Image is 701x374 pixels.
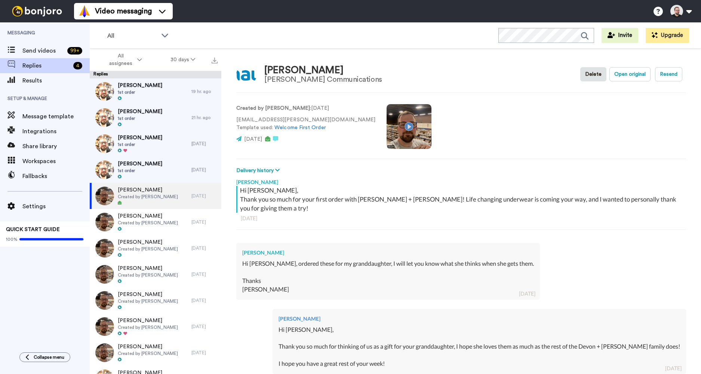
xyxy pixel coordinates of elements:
a: [PERSON_NAME]1st order[DATE] [90,157,221,183]
span: Integrations [22,127,90,136]
img: 2b468c78-32b4-496f-8190-fe05fb829b56-thumb.jpg [95,317,114,336]
p: [EMAIL_ADDRESS][PERSON_NAME][DOMAIN_NAME] Template used: [236,116,375,132]
span: Created by [PERSON_NAME] [118,246,178,252]
a: [PERSON_NAME]Created by [PERSON_NAME][DATE] [90,340,221,366]
span: [PERSON_NAME] [118,343,178,350]
span: Created by [PERSON_NAME] [118,350,178,356]
a: [PERSON_NAME]Created by [PERSON_NAME][DATE] [90,261,221,287]
img: export.svg [212,57,218,63]
img: vm-color.svg [79,5,90,17]
div: Replies [90,71,221,78]
span: [PERSON_NAME] [118,291,178,298]
span: [PERSON_NAME] [118,134,162,141]
div: [DATE] [191,219,218,225]
span: Created by [PERSON_NAME] [118,220,178,226]
img: 2b468c78-32b4-496f-8190-fe05fb829b56-thumb.jpg [95,291,114,310]
span: Send videos [22,46,64,55]
strong: Created by [PERSON_NAME] [236,106,310,111]
img: efa524da-70a9-41f2-aa42-4cb2d5cfdec7-thumb.jpg [95,82,114,101]
span: [PERSON_NAME] [118,186,178,194]
div: [DATE] [191,271,218,277]
span: 1st order [118,89,162,95]
img: 2b468c78-32b4-496f-8190-fe05fb829b56-thumb.jpg [95,239,114,258]
p: : [DATE] [236,105,375,112]
button: Invite [602,28,638,43]
button: Open original [609,67,651,81]
span: All [107,31,157,40]
div: [DATE] [665,365,682,372]
a: [PERSON_NAME]Created by [PERSON_NAME][DATE] [90,209,221,235]
div: [PERSON_NAME] [242,249,534,256]
span: Results [22,76,90,85]
div: [DATE] [519,290,535,297]
div: [DATE] [191,297,218,303]
div: Hi [PERSON_NAME], Thank you so much for your first order with [PERSON_NAME] + [PERSON_NAME]! Life... [240,186,684,213]
div: [PERSON_NAME] [236,175,686,186]
button: All assignees [91,49,156,70]
img: efa524da-70a9-41f2-aa42-4cb2d5cfdec7-thumb.jpg [95,134,114,153]
span: [PERSON_NAME] [118,212,178,220]
a: [PERSON_NAME]Created by [PERSON_NAME][DATE] [90,235,221,261]
div: Hi [PERSON_NAME], Thank you so much for thinking of us as a gift for your granddaughter, I hope s... [279,325,680,368]
span: Share library [22,142,90,151]
span: [PERSON_NAME] [118,160,162,168]
img: dc616d76-8ddd-44ad-8742-e7e2eb83d977-thumb.jpg [95,265,114,284]
div: Hi [PERSON_NAME], ordered these for my granddaughter, I will let you know what she thinks when sh... [242,259,534,293]
span: [DATE] [244,137,262,142]
a: [PERSON_NAME]1st order21 hr. ago [90,105,221,131]
a: [PERSON_NAME]Created by [PERSON_NAME][DATE] [90,183,221,209]
span: Video messaging [95,6,152,16]
img: efa524da-70a9-41f2-aa42-4cb2d5cfdec7-thumb.jpg [95,108,114,127]
div: 21 hr. ago [191,115,218,121]
img: 2b468c78-32b4-496f-8190-fe05fb829b56-thumb.jpg [95,187,114,205]
span: [PERSON_NAME] [118,239,178,246]
span: [PERSON_NAME] [118,265,178,272]
div: 19 hr. ago [191,88,218,94]
span: All assignees [105,52,136,67]
button: Export all results that match these filters now. [209,54,220,65]
button: Collapse menu [19,352,70,362]
span: Created by [PERSON_NAME] [118,272,178,278]
div: [DATE] [241,215,682,222]
img: bj-logo-header-white.svg [9,6,65,16]
img: 2b468c78-32b4-496f-8190-fe05fb829b56-thumb.jpg [95,213,114,231]
div: 4 [73,62,82,69]
div: [DATE] [191,193,218,199]
span: Fallbacks [22,172,90,181]
span: [PERSON_NAME] [118,317,178,324]
img: dc616d76-8ddd-44ad-8742-e7e2eb83d977-thumb.jpg [95,343,114,362]
div: [DATE] [191,350,218,356]
span: Collapse menu [34,354,64,360]
span: Replies [22,61,70,70]
button: Delete [580,67,606,81]
div: [PERSON_NAME] [279,315,680,322]
span: Created by [PERSON_NAME] [118,194,178,200]
span: QUICK START GUIDE [6,227,60,232]
span: 1st order [118,168,162,174]
span: [PERSON_NAME] [118,108,162,115]
div: [DATE] [191,167,218,173]
a: [PERSON_NAME]1st order[DATE] [90,131,221,157]
span: Message template [22,112,90,121]
button: Delivery history [236,166,282,175]
a: [PERSON_NAME]Created by [PERSON_NAME][DATE] [90,314,221,340]
span: Created by [PERSON_NAME] [118,324,178,330]
div: 99 + [67,47,82,54]
div: [PERSON_NAME] Communications [264,75,382,84]
a: [PERSON_NAME]1st order19 hr. ago [90,78,221,105]
button: Resend [655,67,682,81]
button: Upgrade [646,28,689,43]
button: 30 days [156,53,210,66]
div: [PERSON_NAME] [264,65,382,76]
div: [DATE] [191,324,218,330]
span: Settings [22,202,90,211]
img: Image of Kathy Gristwood [236,64,257,85]
span: 1st order [118,141,162,147]
div: [DATE] [191,245,218,251]
span: [PERSON_NAME] [118,82,162,89]
span: 1st order [118,115,162,121]
span: 100% [6,236,18,242]
span: Created by [PERSON_NAME] [118,298,178,304]
div: [DATE] [191,141,218,147]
